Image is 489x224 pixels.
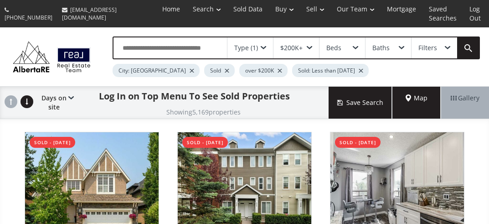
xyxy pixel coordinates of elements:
[451,94,479,103] span: Gallery
[36,87,74,119] div: Days on site
[57,1,154,26] a: [EMAIL_ADDRESS][DOMAIN_NAME]
[166,109,241,115] h2: Showing 5,169 properties
[239,64,288,77] div: over $200K
[441,87,489,119] div: Gallery
[326,45,341,51] div: Beds
[329,87,392,119] button: Save Search
[5,14,52,21] span: [PHONE_NUMBER]
[418,45,437,51] div: Filters
[280,45,303,51] div: $200K+
[62,6,117,21] span: [EMAIL_ADDRESS][DOMAIN_NAME]
[204,64,235,77] div: Sold
[99,90,290,103] h1: Log In on Top Menu To See Sold Properties
[292,64,369,77] div: Sold: Less than [DATE]
[372,45,390,51] div: Baths
[113,64,200,77] div: City: [GEOGRAPHIC_DATA]
[234,45,258,51] div: Type (1)
[392,87,441,119] div: Map
[406,94,427,103] span: Map
[9,39,94,75] img: Logo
